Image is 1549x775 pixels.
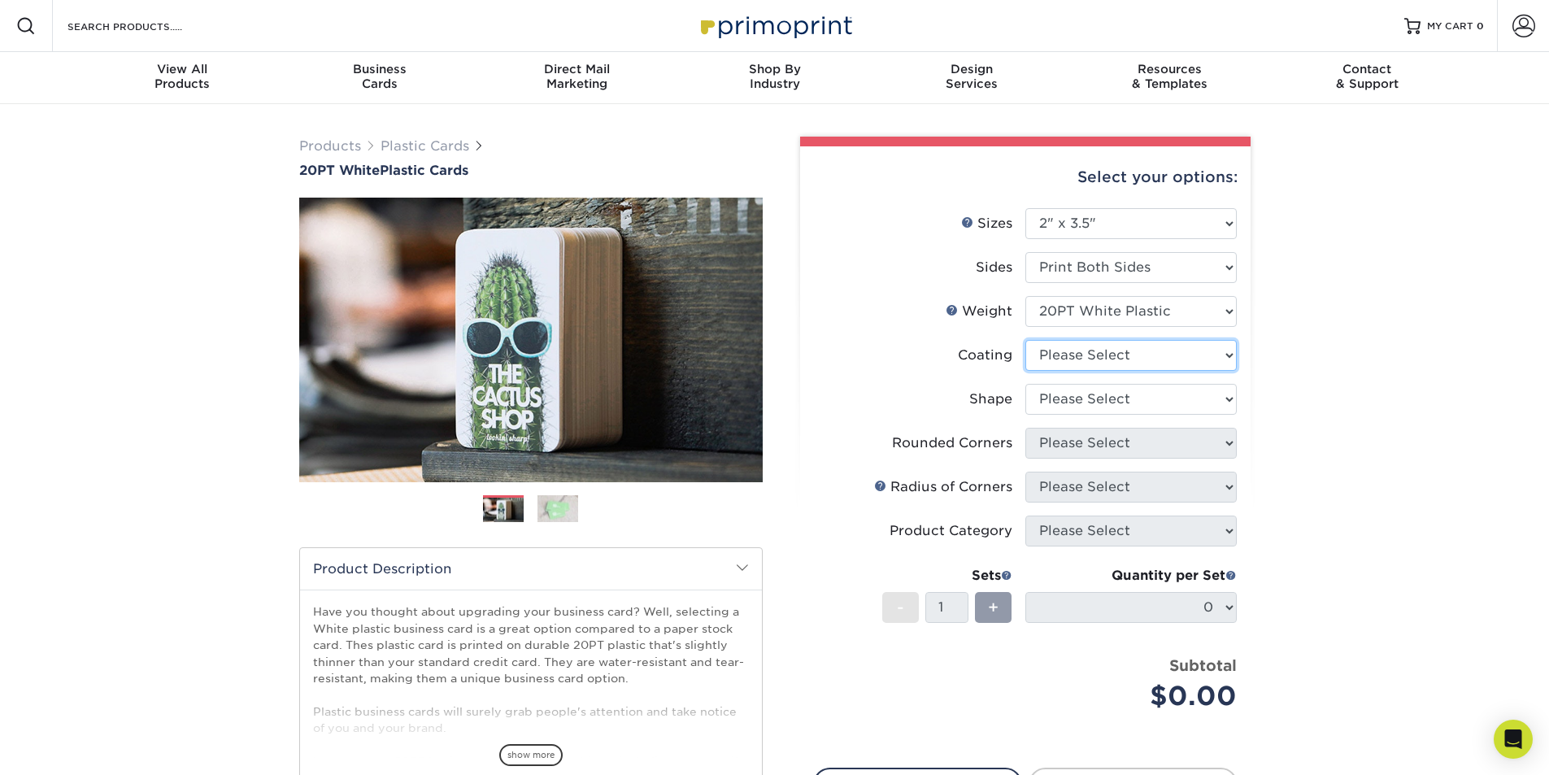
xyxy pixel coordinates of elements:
div: Weight [946,302,1012,321]
span: Contact [1268,62,1466,76]
h2: Product Description [300,548,762,590]
div: Industry [676,62,873,91]
div: Coating [958,346,1012,365]
img: 20PT White 01 [299,180,763,500]
div: Shape [969,390,1012,409]
input: SEARCH PRODUCTS..... [66,16,224,36]
div: Products [84,62,281,91]
img: Plastic Cards 01 [483,496,524,525]
div: Radius of Corners [874,477,1012,497]
a: Products [299,138,361,154]
span: show more [499,744,563,766]
h1: Plastic Cards [299,163,763,178]
div: Rounded Corners [892,433,1012,453]
span: Design [873,62,1071,76]
div: Product Category [890,521,1012,541]
iframe: Google Customer Reviews [4,725,138,769]
div: Sides [976,258,1012,277]
img: Plastic Cards 02 [537,494,578,523]
div: Quantity per Set [1025,566,1237,586]
a: Direct MailMarketing [478,52,676,104]
span: View All [84,62,281,76]
a: Shop ByIndustry [676,52,873,104]
span: Resources [1071,62,1268,76]
a: Resources& Templates [1071,52,1268,104]
a: BusinessCards [281,52,478,104]
div: Marketing [478,62,676,91]
span: - [897,595,904,620]
span: 0 [1477,20,1484,32]
span: Business [281,62,478,76]
span: MY CART [1427,20,1473,33]
span: Direct Mail [478,62,676,76]
div: Sets [882,566,1012,586]
span: 20PT White [299,163,380,178]
div: & Templates [1071,62,1268,91]
a: Plastic Cards [381,138,469,154]
span: Shop By [676,62,873,76]
div: Services [873,62,1071,91]
div: & Support [1268,62,1466,91]
div: Open Intercom Messenger [1494,720,1533,759]
strong: Subtotal [1169,656,1237,674]
a: Contact& Support [1268,52,1466,104]
div: Sizes [961,214,1012,233]
a: 20PT WhitePlastic Cards [299,163,763,178]
a: DesignServices [873,52,1071,104]
div: Cards [281,62,478,91]
img: Primoprint [694,8,856,43]
div: Select your options: [813,146,1238,208]
div: $0.00 [1038,677,1237,716]
span: + [988,595,999,620]
a: View AllProducts [84,52,281,104]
